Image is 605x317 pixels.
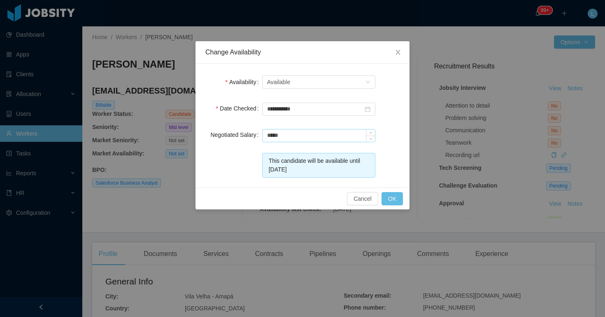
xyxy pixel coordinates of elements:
[366,136,375,142] span: Decrease Value
[267,76,291,88] div: Available
[205,48,400,57] div: Change Availability
[263,129,375,142] input: Negotiated Salary
[366,129,375,136] span: Increase Value
[386,41,410,64] button: Close
[210,131,262,138] label: Negotiated Salary
[369,131,372,134] i: icon: up
[269,157,361,173] span: This candidate will be available until [DATE]
[382,192,403,205] button: OK
[216,105,262,112] label: Date Checked
[365,106,370,112] i: icon: calendar
[225,79,262,85] label: Availability
[395,49,401,56] i: icon: close
[365,80,370,85] i: icon: down
[347,192,378,205] button: Cancel
[369,137,372,140] i: icon: down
